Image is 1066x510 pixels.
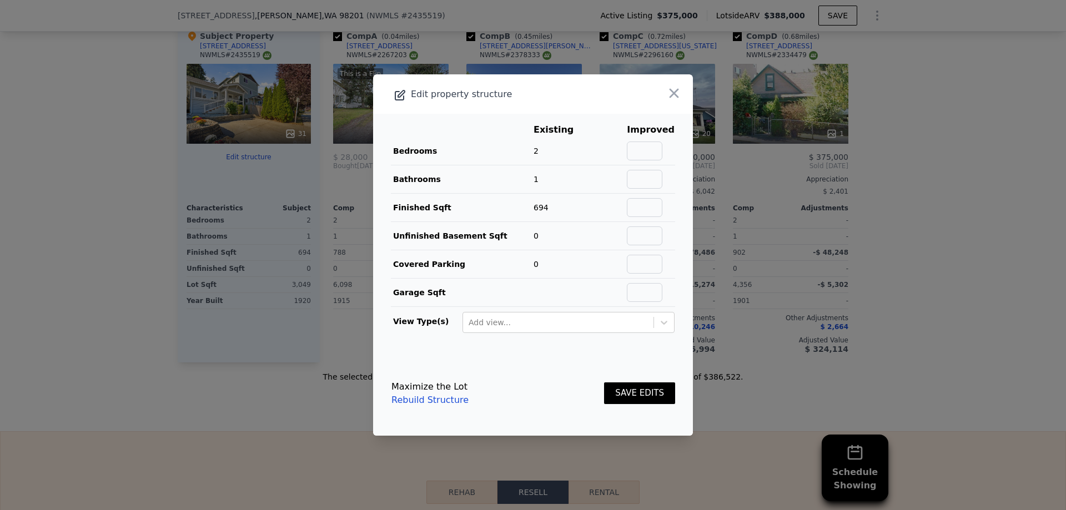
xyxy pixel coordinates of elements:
span: 1 [534,175,539,184]
td: Bedrooms [391,137,533,165]
td: Garage Sqft [391,279,533,307]
span: 0 [534,231,539,240]
th: Improved [626,123,675,137]
td: View Type(s) [391,307,462,334]
th: Existing [533,123,591,137]
td: Covered Parking [391,250,533,279]
span: 2 [534,147,539,155]
td: Bathrooms [391,165,533,194]
div: Edit property structure [373,87,629,102]
button: SAVE EDITS [604,382,675,404]
span: 0 [534,260,539,269]
div: Maximize the Lot [391,380,469,393]
span: 694 [534,203,549,212]
a: Rebuild Structure [391,393,469,407]
td: Unfinished Basement Sqft [391,222,533,250]
td: Finished Sqft [391,194,533,222]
